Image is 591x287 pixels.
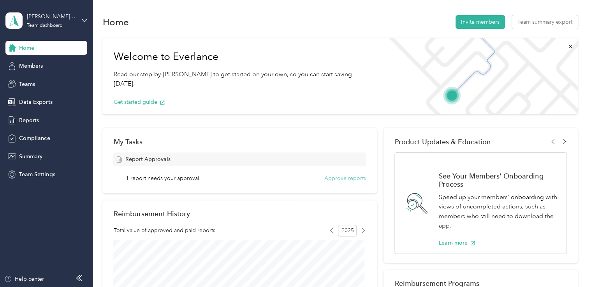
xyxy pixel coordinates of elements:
[19,98,52,106] span: Data Exports
[381,38,578,114] img: Welcome to everlance
[19,62,43,70] span: Members
[19,152,42,161] span: Summary
[113,226,215,234] span: Total value of approved and paid reports
[19,170,55,178] span: Team Settings
[102,18,128,26] h1: Home
[512,15,578,29] button: Team summary export
[27,12,76,21] div: [PERSON_NAME][EMAIL_ADDRESS][PERSON_NAME][DOMAIN_NAME]
[338,225,357,236] span: 2025
[19,44,34,52] span: Home
[438,192,558,231] p: Speed up your members' onboarding with views of uncompleted actions, such as members who still ne...
[438,239,475,247] button: Learn more
[4,275,44,283] button: Help center
[456,15,505,29] button: Invite members
[113,138,366,146] div: My Tasks
[19,116,39,124] span: Reports
[126,174,199,182] span: 1 report needs your approval
[438,172,558,188] h1: See Your Members' Onboarding Process
[19,134,50,142] span: Compliance
[113,70,370,89] p: Read our step-by-[PERSON_NAME] to get started on your own, so you can start saving [DATE].
[324,174,366,182] button: Approve reports
[113,51,370,63] h1: Welcome to Everlance
[547,243,591,287] iframe: Everlance-gr Chat Button Frame
[113,98,165,106] button: Get started guide
[27,23,63,28] div: Team dashboard
[125,155,170,163] span: Report Approvals
[113,210,190,218] h2: Reimbursement History
[19,80,35,88] span: Teams
[394,138,491,146] span: Product Updates & Education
